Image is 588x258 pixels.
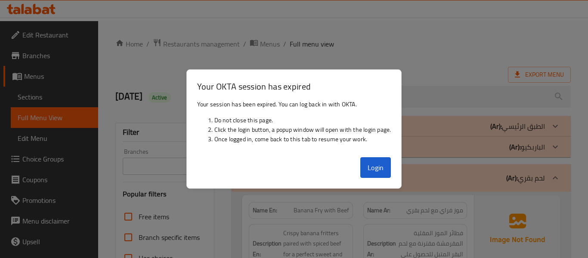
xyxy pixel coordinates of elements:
[214,125,391,134] li: Click the login button, a popup window will open with the login page.
[197,80,391,93] h3: Your OKTA session has expired
[360,157,391,178] button: Login
[214,134,391,144] li: Once logged in, come back to this tab to resume your work.
[214,115,391,125] li: Do not close this page.
[187,96,402,154] div: Your session has been expired. You can log back in with OKTA.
